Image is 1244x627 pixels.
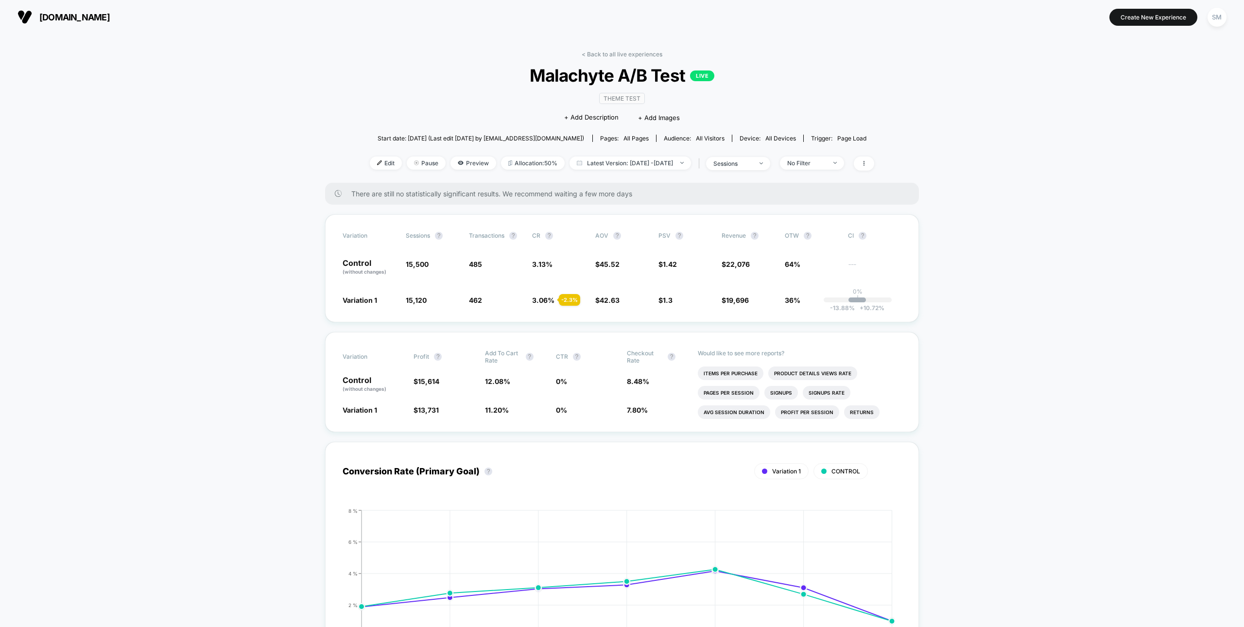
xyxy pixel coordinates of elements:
[768,366,857,380] li: Product Details Views Rate
[599,93,645,104] span: Theme Test
[395,65,849,86] span: Malachyte A/B Test
[722,260,750,268] span: $
[526,353,534,361] button: ?
[696,135,725,142] span: All Visitors
[556,353,568,360] span: CTR
[343,296,377,304] span: Variation 1
[343,259,396,276] p: Control
[696,157,706,171] span: |
[732,135,803,142] span: Device:
[351,190,899,198] span: There are still no statistically significant results. We recommend waiting a few more days
[485,377,510,385] span: 12.08 %
[722,232,746,239] span: Revenue
[844,405,880,419] li: Returns
[348,539,358,544] tspan: 6 %
[469,232,504,239] span: Transactions
[406,232,430,239] span: Sessions
[469,260,482,268] span: 485
[343,232,396,240] span: Variation
[658,260,677,268] span: $
[803,386,850,400] li: Signups Rate
[556,377,567,385] span: 0 %
[532,232,540,239] span: CR
[39,12,110,22] span: [DOMAIN_NAME]
[698,366,763,380] li: Items Per Purchase
[418,406,439,414] span: 13,731
[811,135,866,142] div: Trigger:
[600,260,620,268] span: 45.52
[658,232,671,239] span: PSV
[469,296,482,304] span: 462
[764,386,798,400] li: Signups
[860,304,864,312] span: +
[663,296,673,304] span: 1.3
[406,260,429,268] span: 15,500
[627,406,648,414] span: 7.80 %
[595,232,608,239] span: AOV
[348,602,358,608] tspan: 2 %
[638,114,680,122] span: + Add Images
[485,349,521,364] span: Add To Cart Rate
[343,269,386,275] span: (without changes)
[831,468,860,475] span: CONTROL
[627,349,663,364] span: Checkout Rate
[570,157,691,170] span: Latest Version: [DATE] - [DATE]
[600,135,649,142] div: Pages:
[853,288,863,295] p: 0%
[406,296,427,304] span: 15,120
[501,157,565,170] span: Allocation: 50%
[484,468,492,475] button: ?
[485,406,509,414] span: 11.20 %
[377,160,382,165] img: edit
[698,349,901,357] p: Would like to see more reports?
[414,377,439,385] span: $
[848,232,901,240] span: CI
[857,295,859,302] p: |
[675,232,683,240] button: ?
[378,135,584,142] span: Start date: [DATE] (Last edit [DATE] by [EMAIL_ADDRESS][DOMAIN_NAME])
[1205,7,1229,27] button: SM
[545,232,553,240] button: ?
[407,157,446,170] span: Pause
[623,135,649,142] span: all pages
[434,353,442,361] button: ?
[722,296,749,304] span: $
[595,260,620,268] span: $
[859,232,866,240] button: ?
[1208,8,1227,27] div: SM
[804,232,812,240] button: ?
[772,468,801,475] span: Variation 1
[582,51,662,58] a: < Back to all live experiences
[760,162,763,164] img: end
[564,113,619,122] span: + Add Description
[690,70,714,81] p: LIVE
[698,386,760,400] li: Pages Per Session
[509,232,517,240] button: ?
[508,160,512,166] img: rebalance
[532,296,554,304] span: 3.06 %
[726,296,749,304] span: 19,696
[663,260,677,268] span: 1.42
[348,570,358,576] tspan: 4 %
[830,304,855,312] span: -13.88 %
[343,349,396,364] span: Variation
[559,294,580,306] div: - 2.3 %
[1109,9,1197,26] button: Create New Experience
[785,260,800,268] span: 64%
[573,353,581,361] button: ?
[343,406,377,414] span: Variation 1
[751,232,759,240] button: ?
[17,10,32,24] img: Visually logo
[556,406,567,414] span: 0 %
[418,377,439,385] span: 15,614
[600,296,620,304] span: 42.63
[726,260,750,268] span: 22,076
[855,304,884,312] span: 10.72 %
[627,377,649,385] span: 8.48 %
[680,162,684,164] img: end
[775,405,839,419] li: Profit Per Session
[414,353,429,360] span: Profit
[343,386,386,392] span: (without changes)
[343,376,404,393] p: Control
[595,296,620,304] span: $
